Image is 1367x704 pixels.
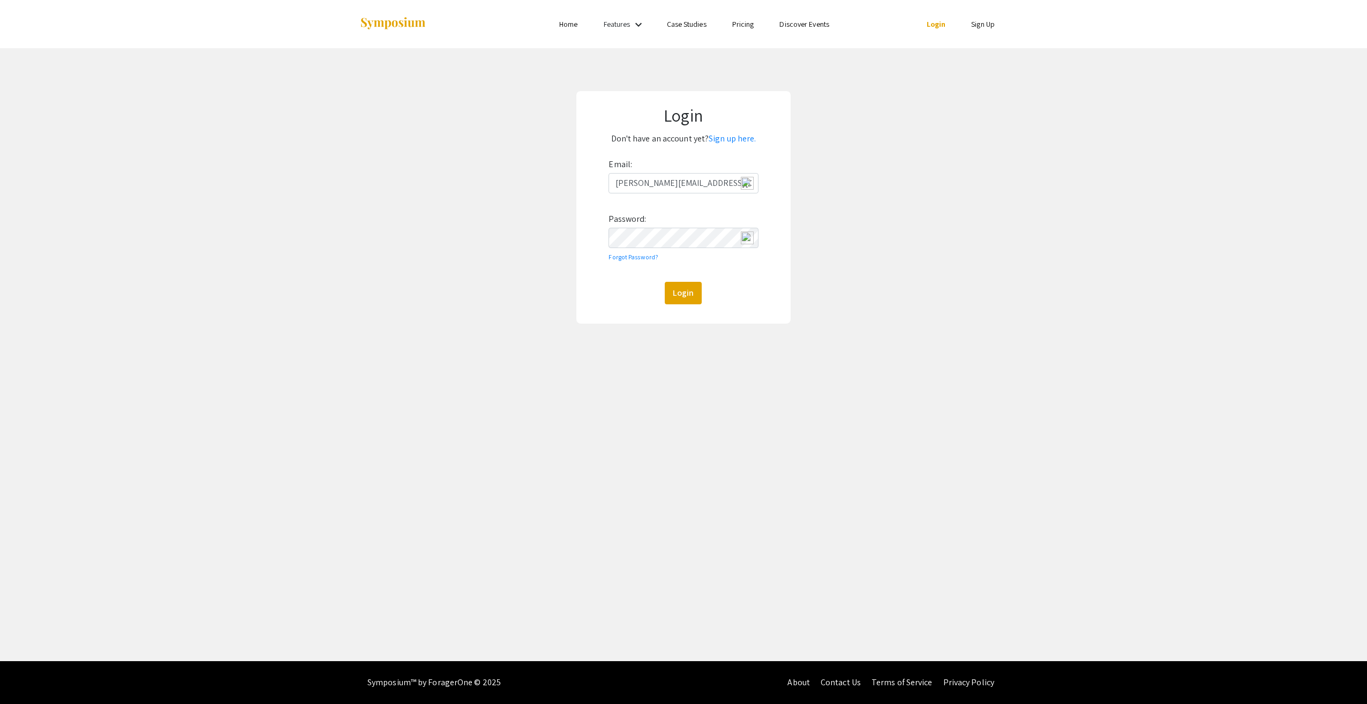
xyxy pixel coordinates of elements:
[667,19,707,29] a: Case Studies
[732,19,754,29] a: Pricing
[609,156,632,173] label: Email:
[609,253,658,261] a: Forgot Password?
[665,282,702,304] button: Login
[821,677,861,688] a: Contact Us
[559,19,577,29] a: Home
[590,130,777,147] p: Don't have an account yet?
[590,105,777,125] h1: Login
[709,133,756,144] a: Sign up here.
[741,231,754,244] img: npw-badge-icon-locked.svg
[872,677,933,688] a: Terms of Service
[367,661,501,704] div: Symposium™ by ForagerOne © 2025
[632,18,645,31] mat-icon: Expand Features list
[741,177,754,190] img: npw-badge-icon-locked.svg
[943,677,994,688] a: Privacy Policy
[787,677,810,688] a: About
[971,19,995,29] a: Sign Up
[359,17,426,31] img: Symposium by ForagerOne
[604,19,630,29] a: Features
[779,19,829,29] a: Discover Events
[927,19,946,29] a: Login
[609,211,646,228] label: Password:
[8,656,46,696] iframe: Chat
